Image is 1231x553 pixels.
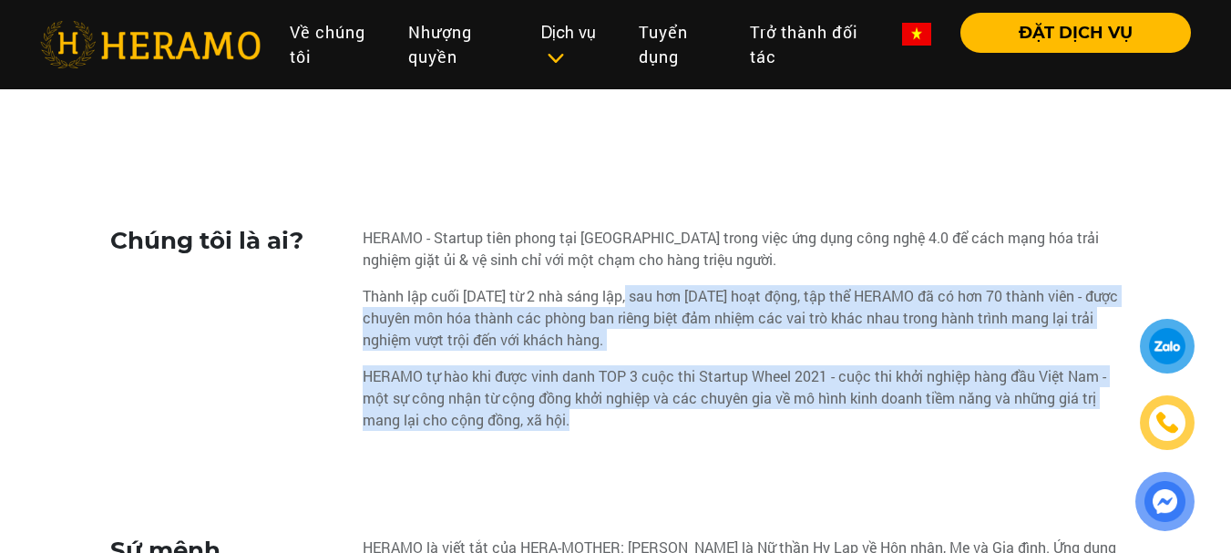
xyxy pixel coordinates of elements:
a: ĐẶT DỊCH VỤ [946,25,1191,41]
img: heramo-logo.png [40,21,261,68]
a: Trở thành đối tác [735,13,887,77]
h3: Chúng tôi là ai? [110,227,350,255]
img: vn-flag.png [902,23,931,46]
div: Dịch vụ [541,20,610,69]
img: subToggleIcon [546,49,565,67]
button: ĐẶT DỊCH VỤ [960,13,1191,53]
a: Tuyển dụng [624,13,735,77]
div: Thành lập cuối [DATE] từ 2 nhà sáng lập, sau hơn [DATE] hoạt động, tập thể HERAMO đã có hơn 70 th... [363,285,1122,351]
a: Về chúng tôi [275,13,394,77]
img: phone-icon [1154,410,1180,436]
div: HERAMO - Startup tiên phong tại [GEOGRAPHIC_DATA] trong việc ứng dụng công nghệ 4.0 để cách mạng ... [363,227,1122,271]
a: phone-icon [1140,395,1195,450]
a: Nhượng quyền [394,13,527,77]
div: HERAMO tự hào khi được vinh danh TOP 3 cuộc thi Startup Wheel 2021 - cuộc thi khởi nghiệp hàng đầ... [363,365,1122,431]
